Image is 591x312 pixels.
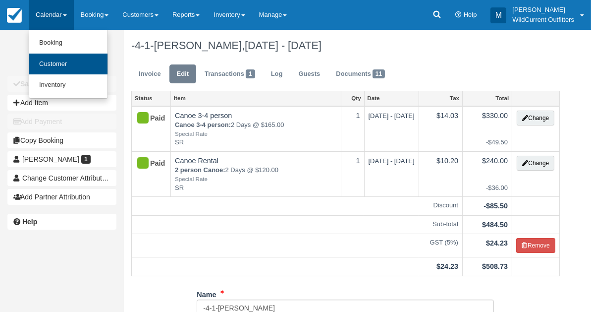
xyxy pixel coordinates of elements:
td: 1 [341,151,364,196]
span: 1 [81,155,91,164]
b: Help [22,218,37,226]
a: Invoice [131,64,168,84]
a: Total [463,91,512,105]
button: Save [7,76,116,92]
div: Paid [136,156,158,172]
strong: $24.23 [436,262,458,270]
a: Item [171,91,341,105]
a: Tax [419,91,462,105]
div: Paid [136,111,158,126]
strong: -$85.50 [484,202,508,210]
button: Add Partner Attribution [7,189,116,205]
button: Change Customer Attribution [7,170,116,186]
strong: $24.23 [486,239,508,247]
em: Discount [136,201,458,210]
strong: Canoe 3-4 person [175,121,231,128]
a: Documents11 [328,64,392,84]
span: [DATE] - [DATE] [369,112,415,120]
span: 11 [373,69,385,78]
img: checkfront-main-nav-mini-logo.png [7,8,22,23]
span: 1 [246,69,255,78]
td: Canoe Rental [171,151,341,196]
td: $240.00 [463,151,512,196]
em: GST (5%) [136,238,458,248]
ul: Calendar [29,30,108,99]
label: Name [197,286,216,300]
span: [DATE] - [DATE] [245,39,322,52]
em: Special Rate [175,175,337,184]
button: Remove [516,238,555,253]
td: Canoe 3-4 person [171,106,341,152]
em: -$49.50 [467,138,508,147]
em: -$36.00 [467,184,508,193]
strong: 2 person Canoe [175,166,225,174]
i: Help [455,12,462,18]
a: Log [264,64,290,84]
span: Change Customer Attribution [22,174,111,182]
button: Copy Booking [7,132,116,148]
a: Guests [291,64,327,84]
a: Inventory [29,74,107,96]
p: [PERSON_NAME] [512,5,574,15]
td: 1 [341,106,364,152]
em: SR [175,184,337,193]
em: SR [175,138,337,147]
a: Transactions1 [197,64,263,84]
button: Add Item [7,95,116,111]
a: Booking [29,32,107,54]
a: Status [132,91,170,105]
td: $14.03 [419,106,462,152]
a: [PERSON_NAME] 1 [7,151,116,167]
em: 2 Days @ $165.00 [175,121,337,138]
em: 2 Days @ $120.00 [175,166,337,183]
span: [PERSON_NAME] [22,155,79,163]
a: Edit [169,64,196,84]
a: Customer [29,54,107,75]
button: Add Payment [7,114,116,129]
strong: $508.73 [482,262,508,270]
b: Save [20,80,37,88]
em: Special Rate [175,130,337,138]
a: Help [7,214,116,230]
td: $330.00 [463,106,512,152]
button: Change [517,111,554,125]
p: WildCurrent Outfitters [512,15,574,25]
div: M [490,7,506,23]
strong: $484.50 [482,221,508,229]
button: Change [517,156,554,171]
span: Help [464,11,477,18]
td: $10.20 [419,151,462,196]
a: Qty [341,91,364,105]
a: Date [365,91,419,105]
h1: -4-1-[PERSON_NAME], [131,40,560,52]
em: Sub-total [136,220,458,229]
span: [DATE] - [DATE] [369,157,415,165]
